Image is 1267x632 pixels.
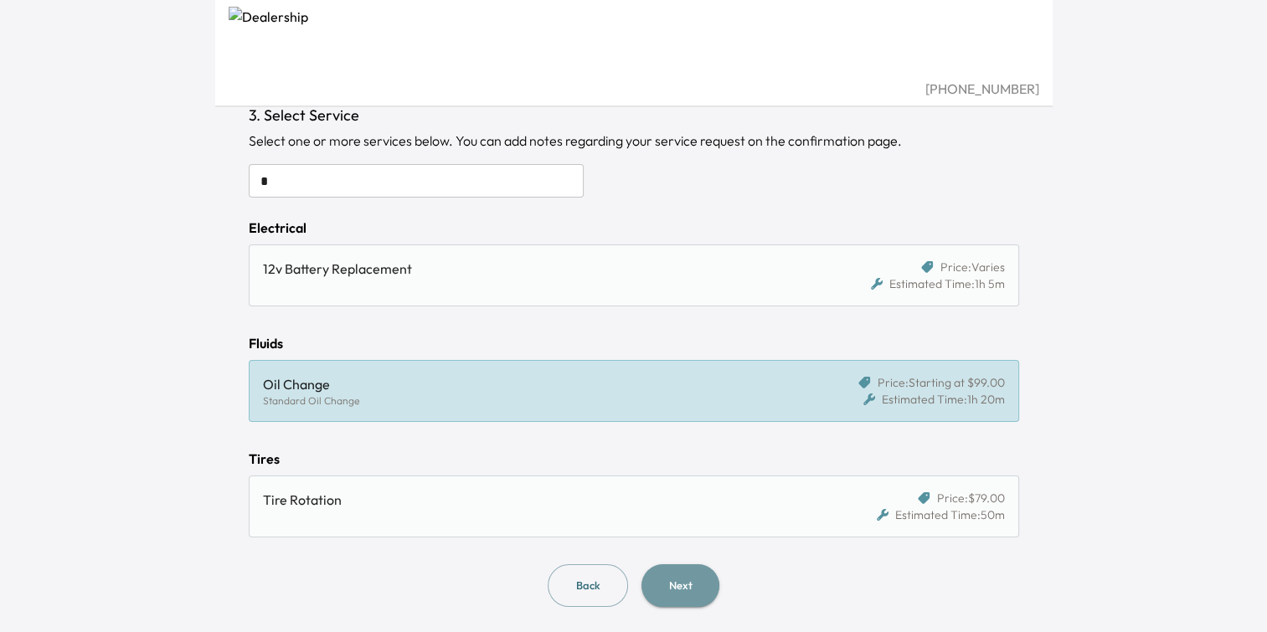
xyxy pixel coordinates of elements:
[249,218,1019,238] div: Electrical
[229,79,1039,99] div: [PHONE_NUMBER]
[878,374,1005,391] span: Price: Starting at $99.00
[249,449,1019,469] div: Tires
[263,490,806,510] div: Tire Rotation
[548,564,628,607] button: Back
[249,333,1019,353] div: Fluids
[877,506,1005,523] div: Estimated Time: 50m
[641,564,719,607] button: Next
[249,131,1019,151] div: Select one or more services below. You can add notes regarding your service request on the confir...
[263,394,806,408] div: Standard Oil Change
[937,490,1005,506] span: Price: $79.00
[871,275,1005,292] div: Estimated Time: 1h 5m
[263,259,806,279] div: 12v Battery Replacement
[229,7,1039,79] img: Dealership
[263,374,806,394] div: Oil Change
[863,391,1005,408] div: Estimated Time: 1h 20m
[249,104,1019,127] h1: 3. Select Service
[940,259,1005,275] span: Price: Varies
